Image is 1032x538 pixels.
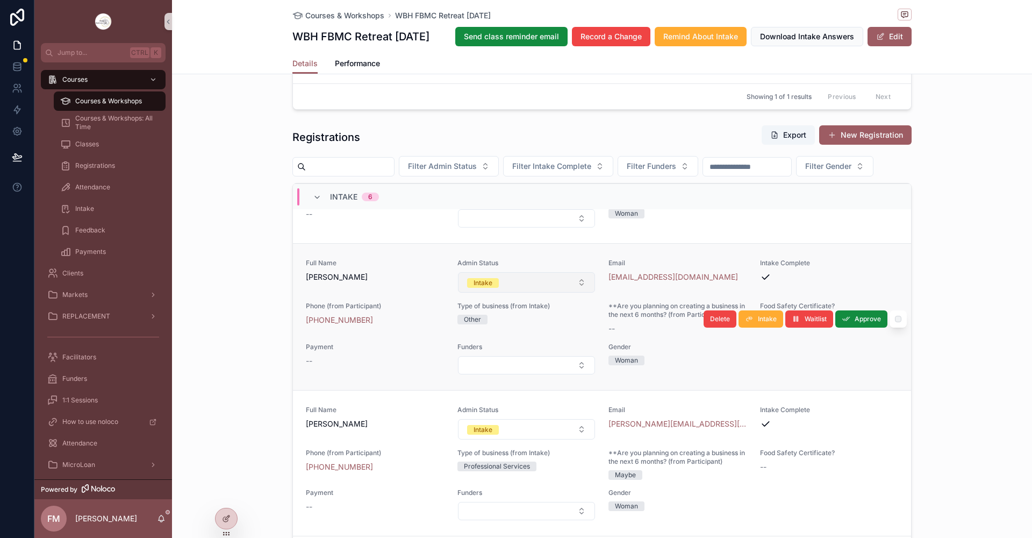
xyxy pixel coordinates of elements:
a: Powered by [34,479,172,499]
span: Download Intake Answers [760,31,854,42]
div: Intake [474,425,492,435]
span: Intake [75,204,94,213]
span: Food Safety Certificate? [760,449,899,457]
span: **Are you planning on creating a business in the next 6 months? (from Participant) [608,302,747,319]
span: **Are you planning on creating a business in the next 6 months? (from Participant) [608,449,747,466]
span: Performance [335,58,380,69]
span: Food Safety Certificate? [760,302,899,310]
span: Courses & Workshops [75,97,142,105]
a: Facilitators [41,348,166,367]
span: Remind About Intake [663,31,738,42]
span: Details [292,58,318,69]
span: Attendance [62,439,97,448]
a: [PHONE_NUMBER] [306,462,373,472]
span: Intake [330,192,357,202]
button: Waitlist [785,310,833,328]
span: Delete [710,315,730,323]
a: Courses & Workshops [54,91,166,111]
span: Full Name [306,406,445,414]
button: Approve [835,310,887,328]
span: Approve [855,315,881,323]
span: [PERSON_NAME] [306,272,445,282]
h1: WBH FBMC Retreat [DATE] [292,29,429,44]
span: Funders [62,374,87,383]
p: [PERSON_NAME] [75,513,137,524]
button: Download Intake Answers [751,27,863,46]
div: Other [464,315,481,324]
span: Intake Complete [760,259,899,267]
button: Jump to...CtrlK [41,43,166,62]
a: Full Name[PERSON_NAME]Admin StatusSelect ButtonEmail[PERSON_NAME][EMAIL_ADDRESS][DOMAIN_NAME]Inta... [293,390,911,536]
span: Gender [608,489,747,497]
span: Intake [758,315,777,323]
span: -- [760,462,766,472]
span: Admin Status [457,406,596,414]
div: Woman [615,501,638,511]
button: Export [762,125,815,145]
span: Email [608,259,747,267]
span: Full Name [306,259,445,267]
span: Jump to... [58,48,126,57]
span: Filter Intake Complete [512,161,591,172]
a: [PHONE_NUMBER] [306,315,373,325]
a: Details [292,54,318,74]
div: Woman [615,356,638,365]
div: Woman [615,209,638,218]
span: 1:1 Sessions [62,396,98,405]
button: Select Button [618,156,698,176]
span: Intake Complete [760,406,899,414]
button: Select Button [796,156,873,176]
span: Facilitators [62,353,96,362]
button: Delete [704,310,736,328]
span: [PERSON_NAME] [306,419,445,429]
a: WBH FBMC Retreat [DATE] [395,10,491,21]
span: Filter Admin Status [408,161,477,172]
span: MicroLoan [62,461,95,469]
button: Record a Change [572,27,650,46]
span: Registrations [75,161,115,170]
span: Waitlist [805,315,827,323]
span: Markets [62,291,88,299]
button: Select Button [458,356,596,374]
a: Markets [41,285,166,305]
span: Funders [457,489,596,497]
span: Phone (from Participant) [306,449,445,457]
a: Courses [41,70,166,89]
span: K [152,48,160,57]
a: How to use noloco [41,412,166,431]
a: Attendance [54,178,166,197]
span: Type of business (from Intake) [457,449,596,457]
button: Send class reminder email [455,27,568,46]
span: -- [306,356,312,366]
button: Select Button [458,209,596,228]
a: REPLACEMENT [41,307,166,326]
span: Type of business (from Intake) [457,302,596,310]
a: Clients [41,264,166,283]
span: Payment [306,489,445,497]
span: Record a Change [580,31,642,42]
div: scrollable content [34,62,172,479]
h1: Registrations [292,130,360,145]
span: Phone (from Participant) [306,302,445,310]
a: Classes [54,134,166,154]
span: Classes [75,140,99,148]
a: New Registration [819,125,912,145]
span: FM [47,512,60,525]
button: Select Button [399,156,499,176]
a: Courses & Workshops: All Time [54,113,166,132]
button: Select Button [458,502,596,520]
button: Select Button [458,272,596,293]
button: Intake [739,310,783,328]
span: Powered by [41,485,77,494]
a: Full Name[PERSON_NAME]Admin StatusSelect ButtonEmail[EMAIL_ADDRESS][DOMAIN_NAME]Intake CompletePh... [293,243,911,390]
button: Edit [868,27,912,46]
div: Maybe [615,470,636,480]
a: MicroLoan [41,455,166,475]
span: Courses & Workshops [305,10,384,21]
a: Payments [54,242,166,261]
span: Admin Status [457,259,596,267]
a: 1:1 Sessions [41,391,166,410]
img: App logo [95,13,112,30]
span: -- [608,323,615,334]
